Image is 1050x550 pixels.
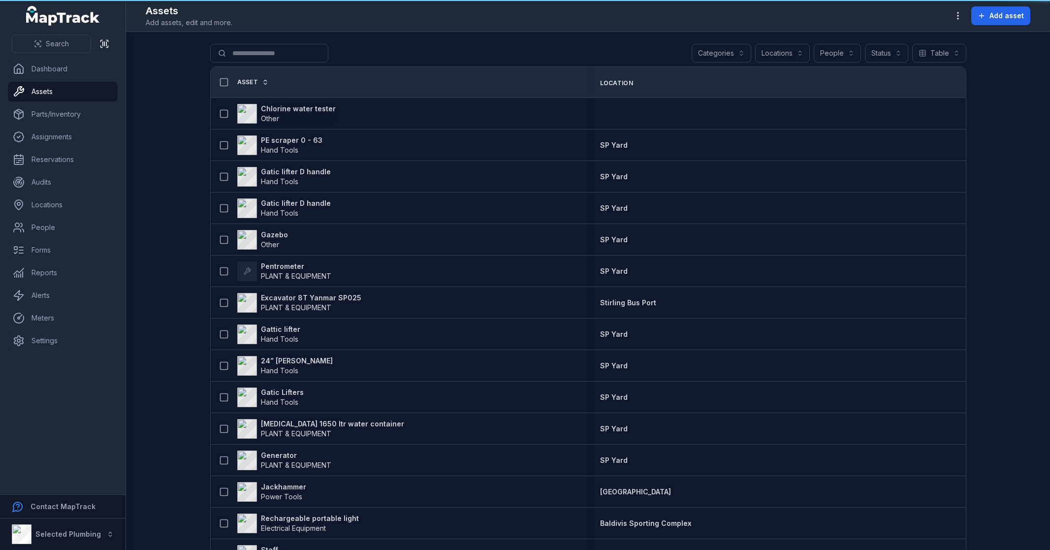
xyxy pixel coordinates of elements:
[237,356,333,376] a: 24” [PERSON_NAME]Hand Tools
[600,518,692,528] a: Baldivis Sporting Complex
[261,230,288,240] strong: Gazebo
[261,524,326,532] span: Electrical Equipment
[600,172,628,182] a: SP Yard
[261,451,331,460] strong: Generator
[600,424,628,433] span: SP Yard
[600,487,671,497] a: [GEOGRAPHIC_DATA]
[261,209,298,217] span: Hand Tools
[814,44,861,63] button: People
[146,4,232,18] h2: Assets
[237,78,258,86] span: Asset
[237,482,306,502] a: JackhammerPower Tools
[600,361,628,370] span: SP Yard
[261,167,331,177] strong: Gatic lifter D handle
[600,393,628,401] span: SP Yard
[8,308,118,328] a: Meters
[261,240,279,249] span: Other
[237,78,269,86] a: Asset
[600,519,692,527] span: Baldivis Sporting Complex
[600,330,628,338] span: SP Yard
[237,388,304,407] a: Gatic LiftersHand Tools
[8,150,118,169] a: Reservations
[8,172,118,192] a: Audits
[600,203,628,213] a: SP Yard
[8,59,118,79] a: Dashboard
[600,172,628,181] span: SP Yard
[261,135,322,145] strong: PE scraper 0 - 63
[35,530,101,538] strong: Selected Plumbing
[31,502,95,511] strong: Contact MapTrack
[600,79,633,87] span: Location
[8,263,118,283] a: Reports
[600,204,628,212] span: SP Yard
[261,388,304,397] strong: Gatic Lifters
[46,39,69,49] span: Search
[261,114,279,123] span: Other
[237,167,331,187] a: Gatic lifter D handleHand Tools
[237,451,331,470] a: GeneratorPLANT & EQUIPMENT
[237,419,404,439] a: [MEDICAL_DATA] 1650 ltr water containerPLANT & EQUIPMENT
[261,177,298,186] span: Hand Tools
[261,429,331,438] span: PLANT & EQUIPMENT
[261,356,333,366] strong: 24” [PERSON_NAME]
[26,6,100,26] a: MapTrack
[261,104,336,114] strong: Chlorine water tester
[600,235,628,245] a: SP Yard
[600,456,628,464] span: SP Yard
[989,11,1024,21] span: Add asset
[237,230,288,250] a: GazeboOther
[600,298,656,308] a: Stirling Bus Port
[237,198,331,218] a: Gatic lifter D handleHand Tools
[600,424,628,434] a: SP Yard
[8,331,118,351] a: Settings
[600,266,628,276] a: SP Yard
[8,195,118,215] a: Locations
[912,44,966,63] button: Table
[261,198,331,208] strong: Gatic lifter D handle
[8,218,118,237] a: People
[600,361,628,371] a: SP Yard
[261,482,306,492] strong: Jackhammer
[146,18,232,28] span: Add assets, edit and more.
[237,261,331,281] a: PentrometerPLANT & EQUIPMENT
[261,398,298,406] span: Hand Tools
[261,492,302,501] span: Power Tools
[971,6,1030,25] button: Add asset
[8,286,118,305] a: Alerts
[8,82,118,101] a: Assets
[600,329,628,339] a: SP Yard
[261,272,331,280] span: PLANT & EQUIPMENT
[600,487,671,496] span: [GEOGRAPHIC_DATA]
[8,240,118,260] a: Forms
[237,293,361,313] a: Excavator 8T Yanmar SP025PLANT & EQUIPMENT
[237,135,322,155] a: PE scraper 0 - 63Hand Tools
[237,324,300,344] a: Gattic lifterHand Tools
[261,261,331,271] strong: Pentrometer
[600,455,628,465] a: SP Yard
[261,293,361,303] strong: Excavator 8T Yanmar SP025
[12,34,91,53] button: Search
[261,419,404,429] strong: [MEDICAL_DATA] 1650 ltr water container
[600,267,628,275] span: SP Yard
[261,335,298,343] span: Hand Tools
[8,127,118,147] a: Assignments
[865,44,908,63] button: Status
[261,514,359,523] strong: Rechargeable portable light
[600,392,628,402] a: SP Yard
[261,366,298,375] span: Hand Tools
[600,298,656,307] span: Stirling Bus Port
[8,104,118,124] a: Parts/Inventory
[261,324,300,334] strong: Gattic lifter
[237,514,359,533] a: Rechargeable portable lightElectrical Equipment
[237,104,336,124] a: Chlorine water testerOther
[600,140,628,150] a: SP Yard
[600,235,628,244] span: SP Yard
[261,303,331,312] span: PLANT & EQUIPMENT
[261,146,298,154] span: Hand Tools
[600,141,628,149] span: SP Yard
[261,461,331,469] span: PLANT & EQUIPMENT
